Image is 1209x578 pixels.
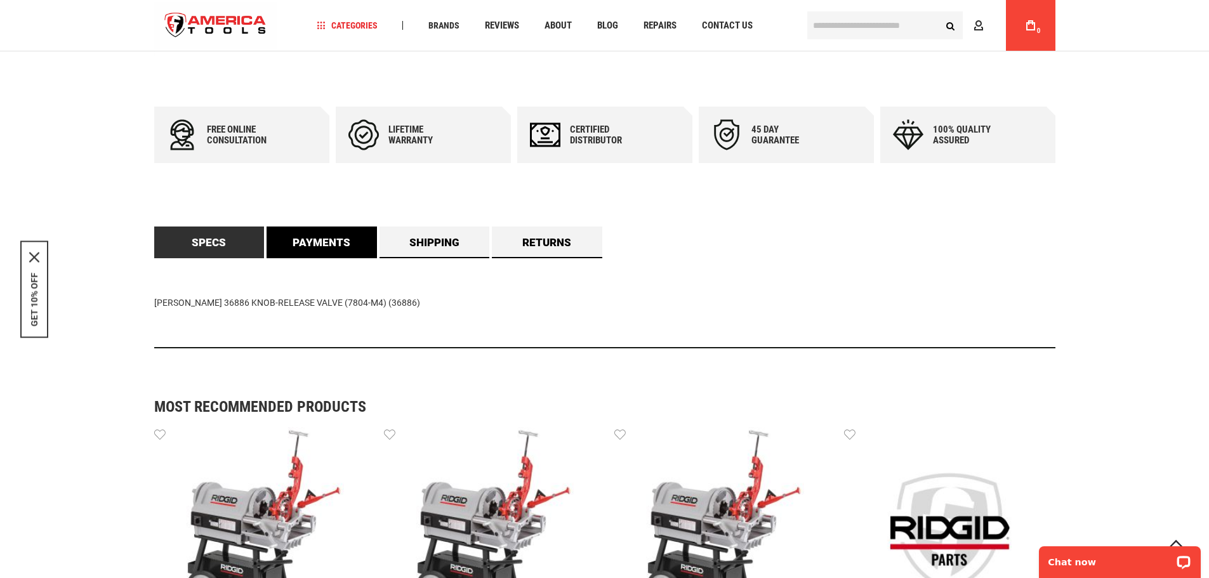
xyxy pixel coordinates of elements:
button: GET 10% OFF [29,272,39,326]
span: Brands [428,21,459,30]
a: Reviews [479,17,525,34]
div: Lifetime warranty [388,124,465,146]
span: 0 [1037,27,1041,34]
a: Returns [492,227,602,258]
a: Brands [423,17,465,34]
span: Reviews [485,21,519,30]
button: Search [939,13,963,37]
div: Certified Distributor [570,124,646,146]
span: Contact Us [702,21,753,30]
span: Repairs [644,21,677,30]
a: About [539,17,578,34]
button: Close [29,252,39,262]
a: Categories [311,17,383,34]
div: [PERSON_NAME] 36886 KNOB-RELEASE VALVE (7804-M4) (36886) [154,258,1055,348]
span: About [545,21,572,30]
span: Categories [317,21,378,30]
a: Contact Us [696,17,758,34]
a: Blog [591,17,624,34]
strong: Most Recommended Products [154,399,1011,414]
iframe: LiveChat chat widget [1031,538,1209,578]
a: Specs [154,227,265,258]
a: Payments [267,227,377,258]
a: Repairs [638,17,682,34]
div: 100% quality assured [933,124,1009,146]
a: store logo [154,2,277,49]
div: Free online consultation [207,124,283,146]
img: America Tools [154,2,277,49]
a: Shipping [380,227,490,258]
span: Blog [597,21,618,30]
div: 45 day Guarantee [751,124,828,146]
svg: close icon [29,252,39,262]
